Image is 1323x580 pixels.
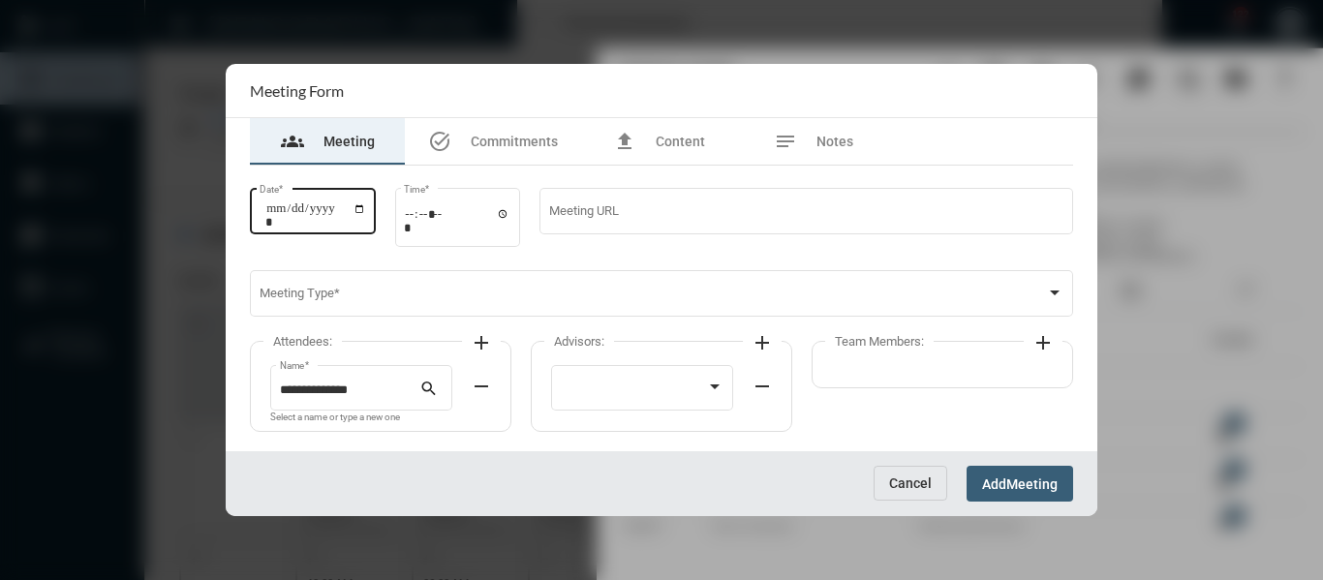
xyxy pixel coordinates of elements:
label: Team Members: [825,334,934,349]
span: Cancel [889,475,932,491]
button: Cancel [874,466,947,501]
mat-icon: file_upload [613,130,636,153]
h2: Meeting Form [250,81,344,100]
mat-icon: remove [470,375,493,398]
mat-icon: task_alt [428,130,451,153]
span: Commitments [471,134,558,149]
mat-hint: Select a name or type a new one [270,412,400,423]
span: Meeting [1006,476,1058,492]
mat-icon: notes [774,130,797,153]
button: AddMeeting [967,466,1073,502]
label: Attendees: [263,334,342,349]
mat-icon: add [751,331,774,354]
span: Content [656,134,705,149]
span: Notes [816,134,853,149]
mat-icon: add [1031,331,1055,354]
mat-icon: remove [751,375,774,398]
label: Advisors: [544,334,614,349]
mat-icon: search [419,379,443,402]
mat-icon: add [470,331,493,354]
span: Add [982,476,1006,492]
span: Meeting [323,134,375,149]
mat-icon: groups [281,130,304,153]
